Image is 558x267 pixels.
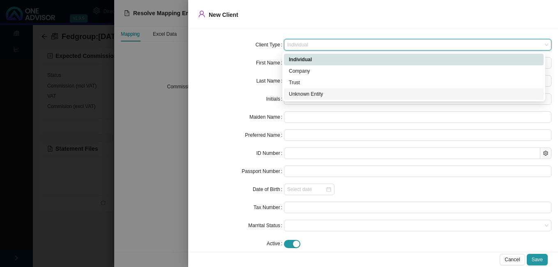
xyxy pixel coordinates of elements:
[284,54,544,65] div: Individual
[289,67,539,75] div: Company
[242,166,284,177] label: Passport Number
[267,238,284,249] label: Active
[254,202,284,213] label: Tax Number
[266,93,284,105] label: Initials
[209,12,238,18] span: New Client
[256,39,284,51] label: Client Type
[527,254,548,265] button: Save
[284,77,544,88] div: Trust
[287,39,548,50] span: Individual
[287,185,325,193] input: Select date
[198,10,205,18] span: user
[289,78,539,87] div: Trust
[245,129,284,141] label: Preferred Name
[256,57,284,69] label: First Name
[253,184,284,195] label: Date of Birth
[284,65,544,77] div: Company
[289,55,539,64] div: Individual
[248,220,284,231] label: Marrital Status
[284,88,544,100] div: Unknown Entity
[256,75,284,87] label: Last Name
[500,254,525,265] button: Cancel
[289,90,539,98] div: Unknown Entity
[505,255,520,264] span: Cancel
[532,255,543,264] span: Save
[249,111,284,123] label: Maiden Name
[256,147,284,159] label: ID Number
[543,151,548,156] span: setting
